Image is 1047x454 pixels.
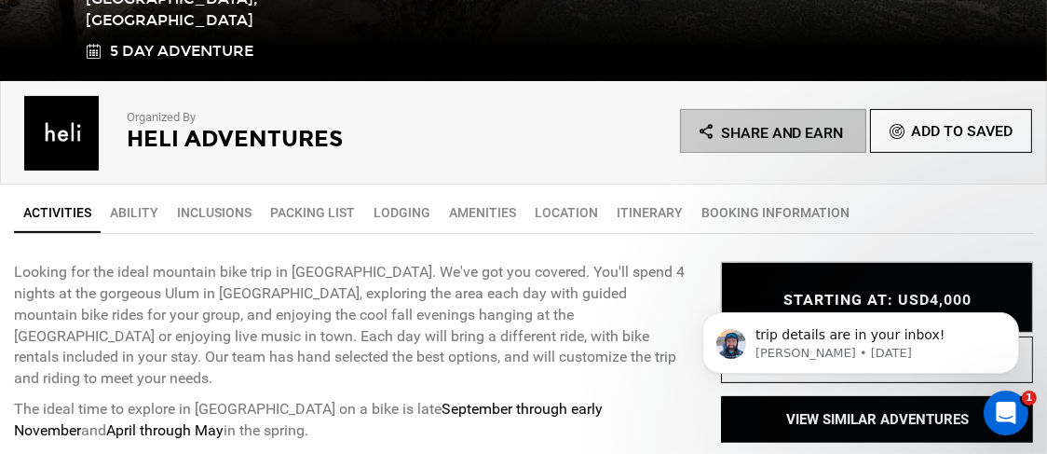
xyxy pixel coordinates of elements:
p: Looking for the ideal mountain bike trip in [GEOGRAPHIC_DATA]. We've got you covered. You'll spen... [14,262,693,390]
iframe: Intercom live chat [984,391,1028,435]
a: Ability [101,194,168,231]
button: VIEW SIMILAR ADVENTURES [721,396,1033,443]
a: Location [525,194,607,231]
img: 7b8205e9328a03c7eaaacec4a25d2b25.jpeg [15,96,108,171]
a: Itinerary [607,194,692,231]
span: Add To Saved [911,122,1013,140]
p: The ideal time to explore in [GEOGRAPHIC_DATA] on a bike is late and in the spring. [14,399,693,442]
h2: Heli Adventures [127,127,473,151]
iframe: Intercom notifications message [674,273,1047,404]
a: BOOKING INFORMATION [692,194,859,231]
a: Inclusions [168,194,261,231]
a: Packing List [261,194,364,231]
a: Lodging [364,194,440,231]
strong: September through early November [14,400,603,439]
a: Activities [14,194,101,233]
a: Amenities [440,194,525,231]
strong: April through May [106,421,224,439]
p: Organized By [127,109,473,127]
span: 5 Day Adventure [110,41,253,62]
span: 1 [1022,391,1037,406]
